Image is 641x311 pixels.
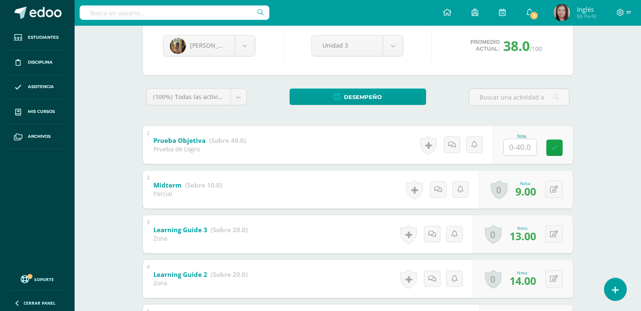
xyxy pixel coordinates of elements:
div: Prueba de Logro [153,145,246,153]
a: (100%)Todas las actividades de esta unidad [147,89,247,105]
span: 13.00 [510,229,536,243]
a: Unidad 3 [312,35,403,56]
span: Soporte [34,276,54,282]
a: 0 [491,180,507,199]
div: Nota [503,134,540,139]
a: 0 [485,225,502,244]
span: 14.00 [510,273,536,288]
div: Zona [153,234,248,242]
strong: (Sobre 10.0) [185,181,222,189]
img: e03ec1ec303510e8e6f60bf4728ca3bf.png [553,4,570,21]
a: [PERSON_NAME] [164,35,255,56]
a: 0 [485,269,502,289]
a: Asistencia [7,75,67,100]
div: Nota: [510,270,536,276]
span: (100%) [153,93,173,101]
a: Soporte [10,273,64,284]
span: Archivos [28,133,51,140]
div: Zona [153,279,248,287]
input: Busca un usuario... [80,5,269,20]
input: 0-40.0 [504,139,536,155]
span: Mis cursos [28,108,55,115]
a: Midterm (Sobre 10.0) [153,179,222,192]
span: 38.0 [503,37,530,55]
span: /100 [530,45,542,53]
span: Cerrar panel [24,300,56,306]
div: Nota: [510,225,536,231]
a: Estudiantes [7,25,67,50]
a: Prueba Objetiva (Sobre 40.0) [153,134,246,147]
span: Inglés [577,5,596,13]
a: Archivos [7,124,67,149]
strong: (Sobre 40.0) [209,136,246,145]
b: Learning Guide 2 [153,270,207,279]
img: 92af7278273bbe13ff87ab9e7bce2d34.png [170,38,186,54]
span: 9.00 [515,184,536,198]
span: Unidad 3 [322,35,372,55]
span: Promedio actual: [470,39,500,52]
b: Midterm [153,181,182,189]
a: Learning Guide 3 (Sobre 20.0) [153,223,248,237]
strong: (Sobre 20.0) [211,225,248,234]
span: [PERSON_NAME] [190,41,237,49]
span: Mi Perfil [577,13,596,20]
span: Desempeño [344,89,382,105]
span: 5 [529,11,539,20]
a: Learning Guide 2 (Sobre 20.0) [153,268,248,282]
a: Disciplina [7,50,67,75]
b: Prueba Objetiva [153,136,206,145]
a: Desempeño [290,88,426,105]
b: Learning Guide 3 [153,225,207,234]
div: Nota: [515,180,536,186]
div: Parcial [153,190,222,198]
input: Buscar una actividad aquí... [469,89,569,105]
span: Todas las actividades de esta unidad [175,93,279,101]
a: Mis cursos [7,99,67,124]
strong: (Sobre 20.0) [211,270,248,279]
span: Disciplina [28,59,53,66]
span: Estudiantes [28,34,59,41]
span: Asistencia [28,83,54,90]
